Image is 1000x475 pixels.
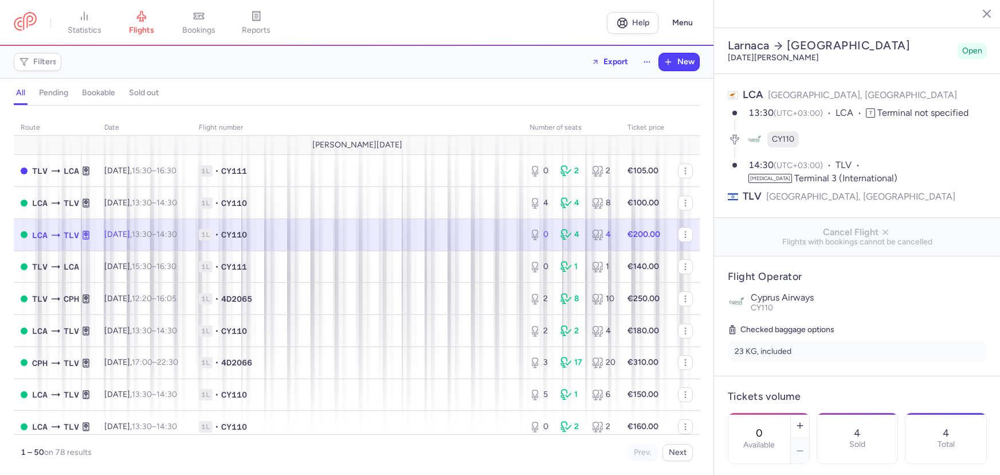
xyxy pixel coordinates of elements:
span: CY111 [221,261,247,272]
span: Open [962,45,982,57]
div: 2 [530,293,551,305]
time: 14:30 [156,229,177,239]
span: statistics [68,25,101,36]
a: flights [113,10,170,36]
span: 1L [199,165,213,177]
div: 0 [530,165,551,177]
span: TLV [32,293,48,305]
h5: Checked baggage options [728,323,987,337]
span: LCA [32,197,48,209]
h4: Tickets volume [728,390,987,403]
time: 16:30 [156,166,177,176]
span: – [132,198,177,208]
div: 2 [560,421,582,433]
span: CY110 [772,134,794,145]
span: T [866,108,875,118]
li: 23 KG, included [728,341,987,362]
span: • [215,165,219,177]
th: route [14,119,97,137]
time: 17:00 [132,357,152,367]
span: • [215,357,219,368]
span: LCA [32,388,48,401]
time: 14:30 [156,390,177,399]
div: 17 [560,357,582,368]
div: 4 [530,197,551,209]
strong: €160.00 [628,422,658,431]
p: 4 [854,427,860,439]
div: 4 [560,197,582,209]
span: – [132,262,177,271]
span: 1L [199,421,213,433]
span: 1L [199,293,213,305]
div: 4 [592,325,614,337]
a: reports [228,10,285,36]
button: Export [584,53,636,71]
strong: €180.00 [628,326,659,336]
button: Prev. [628,444,658,461]
span: [DATE], [104,166,177,176]
time: 22:30 [157,357,178,367]
strong: €150.00 [628,390,658,399]
span: TLV [64,325,79,337]
time: 16:05 [156,294,177,303]
span: [DATE], [104,294,177,303]
time: 14:30 [748,159,774,170]
span: LCA [32,229,48,242]
time: 15:30 [132,262,152,271]
span: CPH [32,357,48,369]
span: – [132,326,177,336]
strong: 1 – 50 [21,447,44,457]
span: [PERSON_NAME][DATE] [312,141,402,150]
span: on 78 results [44,447,92,457]
span: New [677,57,695,67]
time: 12:20 [132,294,152,303]
span: Export [603,57,628,66]
span: [GEOGRAPHIC_DATA], [GEOGRAPHIC_DATA] [766,189,955,204]
span: • [215,261,219,272]
button: Menu [665,12,700,34]
time: 13:30 [748,107,774,118]
time: 14:30 [156,422,177,431]
span: (UTC+03:00) [774,161,823,170]
span: CY110 [221,389,247,400]
div: 4 [560,229,582,240]
span: LCA [743,88,763,101]
span: CY110 [221,197,247,209]
span: [DATE], [104,422,177,431]
span: TLV [32,260,48,273]
span: Cancel Flight [723,227,991,237]
div: 2 [560,165,582,177]
span: Flights with bookings cannot be cancelled [723,237,991,247]
span: 1L [199,261,213,272]
strong: €200.00 [628,229,660,239]
span: • [215,421,219,433]
img: Cyprus Airways logo [728,293,746,311]
p: Sold [849,440,865,449]
span: [DATE], [104,262,177,271]
h4: bookable [82,88,115,98]
h4: pending [39,88,68,98]
div: 1 [592,261,614,272]
time: 15:30 [132,166,152,176]
span: flights [129,25,154,36]
div: 2 [530,325,551,337]
span: LCA [64,165,79,177]
span: LCA [64,260,79,273]
p: Cyprus Airways [751,293,987,303]
strong: €105.00 [628,166,658,176]
span: [DATE], [104,390,177,399]
time: 14:30 [156,326,177,336]
span: 1L [199,325,213,337]
span: – [132,166,177,176]
span: bookings [182,25,215,36]
label: Available [743,441,775,450]
span: CPH [64,293,79,305]
span: 4D2066 [221,357,252,368]
span: TLV [64,197,79,209]
div: 6 [592,389,614,400]
div: 3 [530,357,551,368]
div: 20 [592,357,614,368]
span: Filters [33,57,57,67]
span: reports [242,25,270,36]
span: 1L [199,357,213,368]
